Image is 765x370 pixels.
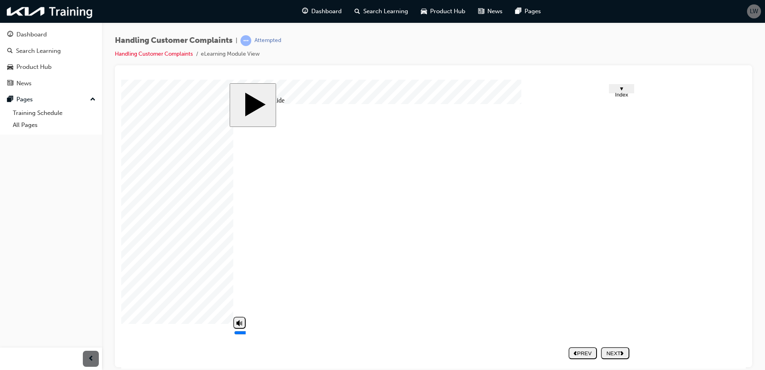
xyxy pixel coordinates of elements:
a: guage-iconDashboard [296,3,348,20]
button: Start [108,4,155,47]
span: up-icon [90,95,96,105]
a: search-iconSearch Learning [348,3,415,20]
span: learningRecordVerb_ATTEMPT-icon [240,35,251,46]
div: Pages [16,95,33,104]
a: news-iconNews [472,3,509,20]
a: News [3,76,99,91]
button: Pages [3,92,99,107]
a: Search Learning [3,44,99,58]
a: Handling Customer Complaints [115,50,193,57]
div: Search Learning [16,46,61,56]
a: Dashboard [3,27,99,42]
span: Dashboard [311,7,342,16]
span: Search Learning [363,7,408,16]
a: Product Hub [3,60,99,74]
span: news-icon [7,80,13,87]
span: guage-icon [302,6,308,16]
div: Handling Customer Complaints Start Course [108,4,517,286]
span: pages-icon [515,6,521,16]
div: News [16,79,32,88]
span: car-icon [421,6,427,16]
span: Product Hub [430,7,465,16]
img: kia-training [4,3,96,20]
button: LW [747,4,761,18]
span: pages-icon [7,96,13,103]
span: LW [750,7,758,16]
a: car-iconProduct Hub [415,3,472,20]
button: DashboardSearch LearningProduct HubNews [3,26,99,92]
a: All Pages [10,119,99,131]
span: Handling Customer Complaints [115,36,232,45]
span: search-icon [7,48,13,55]
a: Training Schedule [10,107,99,119]
div: Product Hub [16,62,52,72]
li: eLearning Module View [201,50,260,59]
span: News [487,7,503,16]
span: search-icon [354,6,360,16]
span: Pages [525,7,541,16]
span: news-icon [478,6,484,16]
div: Dashboard [16,30,47,39]
span: prev-icon [88,354,94,364]
span: guage-icon [7,31,13,38]
span: | [236,36,237,45]
div: Attempted [254,37,281,44]
a: pages-iconPages [509,3,547,20]
span: car-icon [7,64,13,71]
